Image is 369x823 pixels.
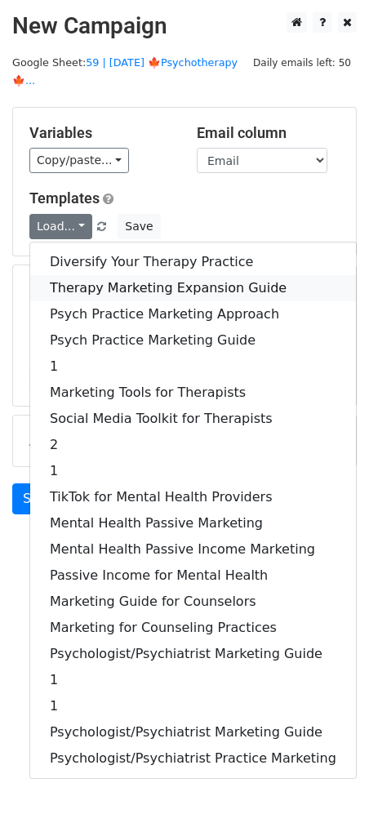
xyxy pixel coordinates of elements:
a: Marketing Guide for Counselors [30,589,356,615]
a: Social Media Toolkit for Therapists [30,406,356,432]
a: 1 [30,458,356,484]
a: Copy/paste... [29,148,129,173]
a: Psychologist/Psychiatrist Marketing Guide [30,719,356,745]
a: Therapy Marketing Expansion Guide [30,275,356,301]
a: Psych Practice Marketing Approach [30,301,356,327]
a: Psychologist/Psychiatrist Marketing Guide [30,641,356,667]
h5: Variables [29,124,172,142]
a: 1 [30,667,356,693]
a: Send [12,483,66,514]
a: Mental Health Passive Income Marketing [30,536,356,563]
a: Psych Practice Marketing Guide [30,327,356,354]
a: Marketing for Counseling Practices [30,615,356,641]
a: Mental Health Passive Marketing [30,510,356,536]
a: 1 [30,693,356,719]
small: Google Sheet: [12,56,238,87]
a: Passive Income for Mental Health [30,563,356,589]
h5: Email column [197,124,340,142]
h2: New Campaign [12,12,357,40]
iframe: Chat Widget [287,745,369,823]
a: TikTok for Mental Health Providers [30,484,356,510]
a: Diversify Your Therapy Practice [30,249,356,275]
a: Marketing Tools for Therapists [30,380,356,406]
a: 2 [30,432,356,458]
a: Daily emails left: 50 [247,56,357,69]
button: Save [118,214,160,239]
span: Daily emails left: 50 [247,54,357,72]
a: Psychologist/Psychiatrist Practice Marketing [30,745,356,772]
a: Load... [29,214,92,239]
a: 59 | [DATE] 🍁Psychotherapy🍁... [12,56,238,87]
a: Templates [29,189,100,207]
a: 1 [30,354,356,380]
